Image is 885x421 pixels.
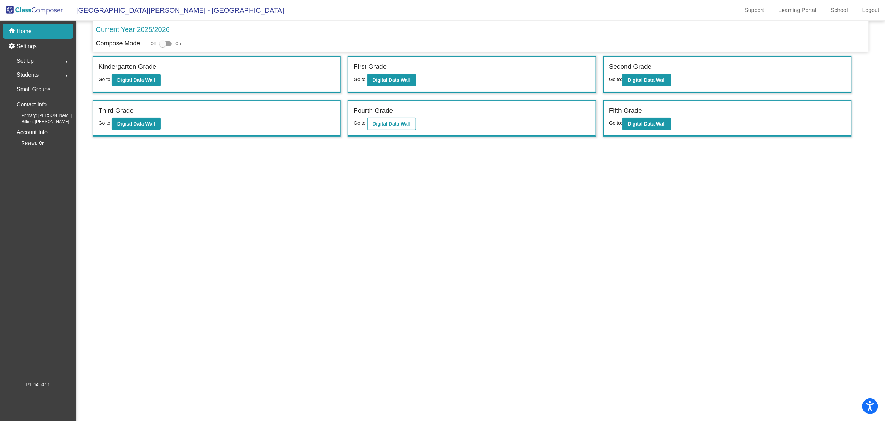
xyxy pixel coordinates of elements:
span: Primary: [PERSON_NAME] [10,112,73,119]
a: Support [739,5,770,16]
label: First Grade [354,62,387,72]
button: Digital Data Wall [622,74,671,86]
p: Contact Info [17,100,47,110]
label: Third Grade [99,106,134,116]
b: Digital Data Wall [117,121,155,127]
span: Set Up [17,56,34,66]
mat-icon: arrow_right [62,58,70,66]
span: Go to: [99,120,112,126]
mat-icon: arrow_right [62,71,70,80]
p: Compose Mode [96,39,140,48]
label: Fourth Grade [354,106,393,116]
mat-icon: home [8,27,17,35]
span: Renewal On: [10,140,45,146]
span: Go to: [99,77,112,82]
span: [GEOGRAPHIC_DATA][PERSON_NAME] - [GEOGRAPHIC_DATA] [69,5,284,16]
label: Kindergarten Grade [99,62,157,72]
p: Small Groups [17,85,50,94]
p: Current Year 2025/2026 [96,24,170,35]
button: Digital Data Wall [367,74,416,86]
button: Digital Data Wall [367,118,416,130]
b: Digital Data Wall [628,121,666,127]
span: Students [17,70,39,80]
span: On [175,41,181,47]
span: Go to: [354,77,367,82]
a: Logout [857,5,885,16]
b: Digital Data Wall [117,77,155,83]
p: Settings [17,42,37,51]
label: Second Grade [609,62,652,72]
mat-icon: settings [8,42,17,51]
p: Home [17,27,32,35]
b: Digital Data Wall [628,77,666,83]
span: Go to: [609,77,622,82]
span: Billing: [PERSON_NAME] [10,119,69,125]
span: Go to: [354,120,367,126]
button: Digital Data Wall [622,118,671,130]
b: Digital Data Wall [373,121,411,127]
button: Digital Data Wall [112,74,161,86]
button: Digital Data Wall [112,118,161,130]
label: Fifth Grade [609,106,642,116]
span: Off [151,41,156,47]
p: Account Info [17,128,48,137]
span: Go to: [609,120,622,126]
a: School [825,5,853,16]
a: Learning Portal [773,5,822,16]
b: Digital Data Wall [373,77,411,83]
